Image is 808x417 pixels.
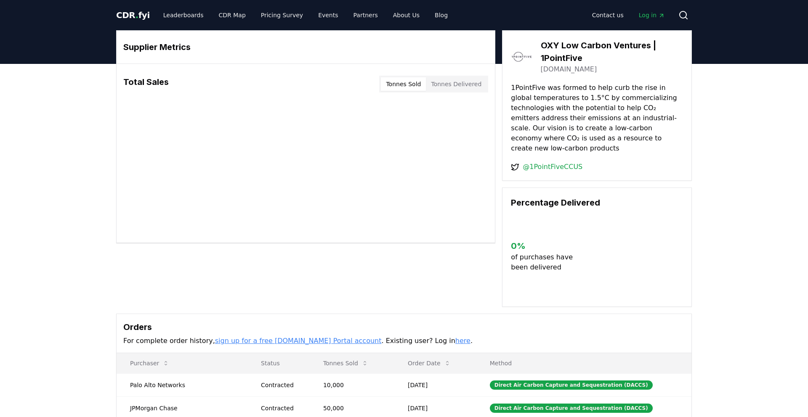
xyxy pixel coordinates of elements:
[490,380,653,390] div: Direct Air Carbon Capture and Sequestration (DACCS)
[511,83,683,153] p: 1PointFive was formed to help curb the rise in global temperatures to 1.5°C by commercializing te...
[490,404,653,413] div: Direct Air Carbon Capture and Sequestration (DACCS)
[455,337,470,345] a: here
[523,162,582,172] a: @1PointFiveCCUS
[511,252,579,272] p: of purchases have been delivered
[123,336,685,346] p: For complete order history, . Existing user? Log in .
[123,355,176,372] button: Purchaser
[401,355,457,372] button: Order Date
[254,8,310,23] a: Pricing Survey
[585,8,630,23] a: Contact us
[426,77,486,91] button: Tonnes Delivered
[157,8,210,23] a: Leaderboards
[381,77,426,91] button: Tonnes Sold
[254,359,303,367] p: Status
[347,8,385,23] a: Partners
[316,355,375,372] button: Tonnes Sold
[123,76,169,92] h3: Total Sales
[123,41,488,53] h3: Supplier Metrics
[386,8,426,23] a: About Us
[261,404,303,412] div: Contracted
[311,8,345,23] a: Events
[261,381,303,389] div: Contracted
[541,39,683,64] h3: OXY Low Carbon Ventures | 1PointFive
[483,359,685,367] p: Method
[116,9,150,21] a: CDR.fyi
[639,11,665,19] span: Log in
[632,8,672,23] a: Log in
[511,240,579,252] h3: 0 %
[310,373,394,396] td: 10,000
[117,373,247,396] td: Palo Alto Networks
[123,321,685,333] h3: Orders
[212,8,252,23] a: CDR Map
[136,10,138,20] span: .
[585,8,672,23] nav: Main
[116,10,150,20] span: CDR fyi
[215,337,382,345] a: sign up for a free [DOMAIN_NAME] Portal account
[511,46,532,67] img: OXY Low Carbon Ventures | 1PointFive-logo
[511,196,683,209] h3: Percentage Delivered
[541,64,597,74] a: [DOMAIN_NAME]
[394,373,476,396] td: [DATE]
[428,8,454,23] a: Blog
[157,8,454,23] nav: Main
